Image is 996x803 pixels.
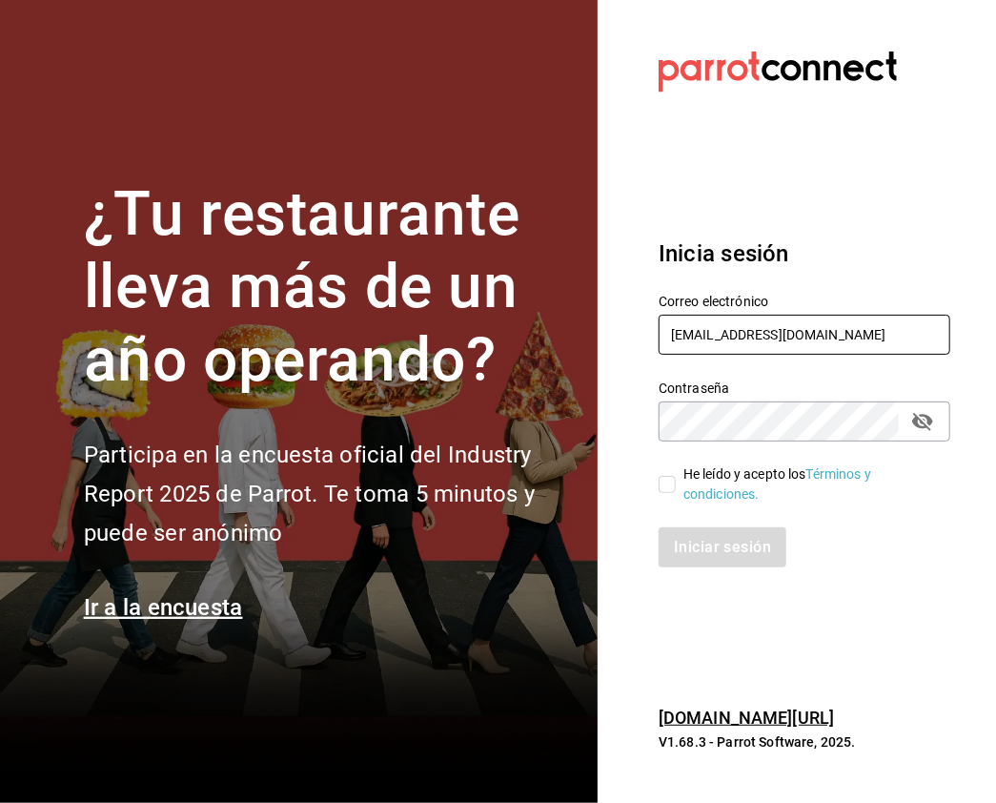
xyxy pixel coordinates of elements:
label: Correo electrónico [659,295,950,308]
input: Ingresa tu correo electrónico [659,315,950,355]
a: Términos y condiciones. [683,466,871,502]
label: Contraseña [659,381,950,395]
h1: ¿Tu restaurante lleva más de un año operando? [84,178,575,398]
div: He leído y acepto los [683,464,935,504]
h3: Inicia sesión [659,237,950,271]
a: [DOMAIN_NAME][URL] [659,708,834,728]
a: Ir a la encuesta [84,594,243,621]
h2: Participa en la encuesta oficial del Industry Report 2025 de Parrot. Te toma 5 minutos y puede se... [84,436,575,552]
button: passwordField [906,405,939,438]
p: V1.68.3 - Parrot Software, 2025. [659,732,950,752]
